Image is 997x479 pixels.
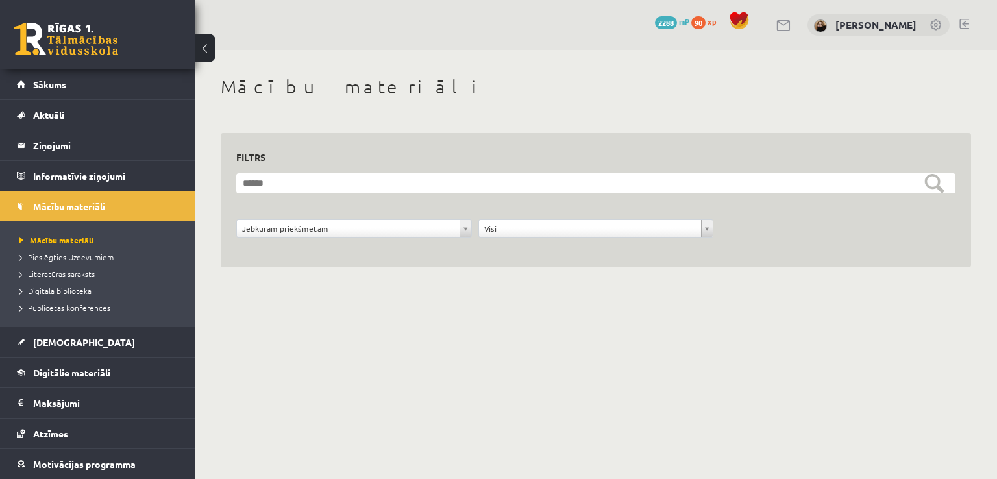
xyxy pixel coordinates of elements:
[236,149,940,166] h3: Filtrs
[19,302,110,313] span: Publicētas konferences
[19,252,114,262] span: Pieslēgties Uzdevumiem
[237,220,471,237] a: Jebkuram priekšmetam
[17,100,178,130] a: Aktuāli
[14,23,118,55] a: Rīgas 1. Tālmācības vidusskola
[33,79,66,90] span: Sākums
[19,268,182,280] a: Literatūras saraksts
[484,220,696,237] span: Visi
[19,269,95,279] span: Literatūras saraksts
[17,161,178,191] a: Informatīvie ziņojumi
[17,69,178,99] a: Sākums
[479,220,713,237] a: Visi
[17,388,178,418] a: Maksājumi
[33,161,178,191] legend: Informatīvie ziņojumi
[33,458,136,470] span: Motivācijas programma
[708,16,716,27] span: xp
[19,235,94,245] span: Mācību materiāli
[835,18,917,31] a: [PERSON_NAME]
[691,16,706,29] span: 90
[17,130,178,160] a: Ziņojumi
[19,302,182,313] a: Publicētas konferences
[17,449,178,479] a: Motivācijas programma
[33,388,178,418] legend: Maksājumi
[17,327,178,357] a: [DEMOGRAPHIC_DATA]
[655,16,677,29] span: 2288
[655,16,689,27] a: 2288 mP
[814,19,827,32] img: Daniela Ūse
[33,130,178,160] legend: Ziņojumi
[17,191,178,221] a: Mācību materiāli
[19,234,182,246] a: Mācību materiāli
[33,367,110,378] span: Digitālie materiāli
[19,251,182,263] a: Pieslēgties Uzdevumiem
[691,16,722,27] a: 90 xp
[679,16,689,27] span: mP
[221,76,971,98] h1: Mācību materiāli
[33,336,135,348] span: [DEMOGRAPHIC_DATA]
[33,201,105,212] span: Mācību materiāli
[19,285,182,297] a: Digitālā bibliotēka
[19,286,92,296] span: Digitālā bibliotēka
[17,419,178,448] a: Atzīmes
[17,358,178,387] a: Digitālie materiāli
[33,428,68,439] span: Atzīmes
[33,109,64,121] span: Aktuāli
[242,220,454,237] span: Jebkuram priekšmetam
